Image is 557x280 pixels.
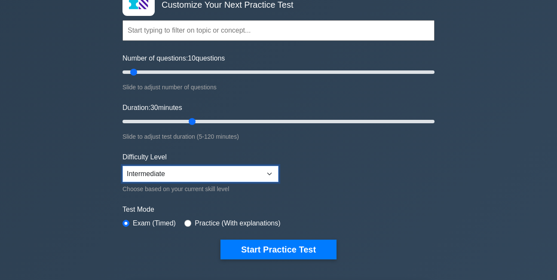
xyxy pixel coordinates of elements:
label: Test Mode [122,204,435,215]
div: Slide to adjust test duration (5-120 minutes) [122,131,435,142]
span: 30 [150,104,158,111]
label: Difficulty Level [122,152,167,162]
div: Slide to adjust number of questions [122,82,435,92]
label: Duration: minutes [122,103,182,113]
label: Exam (Timed) [133,218,176,228]
input: Start typing to filter on topic or concept... [122,20,435,41]
span: 10 [188,55,196,62]
button: Start Practice Test [220,240,337,259]
label: Practice (With explanations) [195,218,280,228]
label: Number of questions: questions [122,53,225,64]
div: Choose based on your current skill level [122,184,278,194]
